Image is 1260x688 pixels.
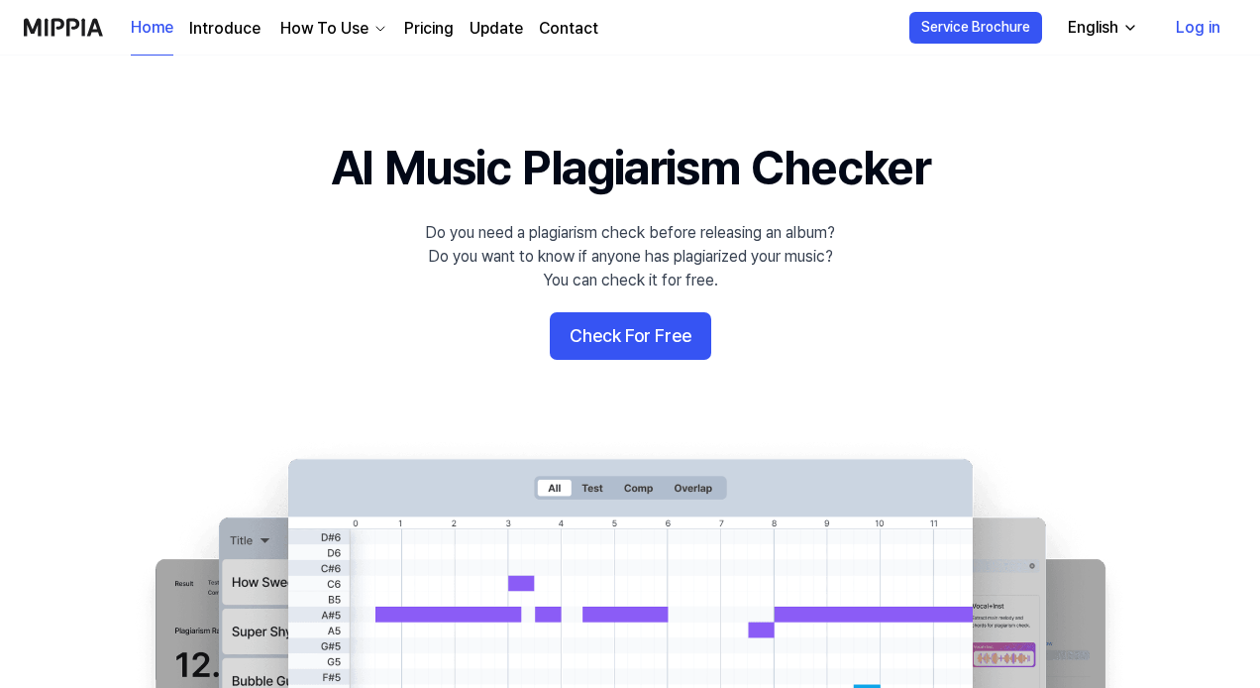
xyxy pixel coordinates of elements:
[470,17,523,41] a: Update
[189,17,261,41] a: Introduce
[539,17,598,41] a: Contact
[1052,8,1150,48] button: English
[276,17,372,41] div: How To Use
[425,221,835,292] div: Do you need a plagiarism check before releasing an album? Do you want to know if anyone has plagi...
[276,17,388,41] button: How To Use
[909,12,1042,44] button: Service Brochure
[1064,16,1122,40] div: English
[550,312,711,360] button: Check For Free
[131,1,173,56] a: Home
[331,135,930,201] h1: AI Music Plagiarism Checker
[404,17,454,41] a: Pricing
